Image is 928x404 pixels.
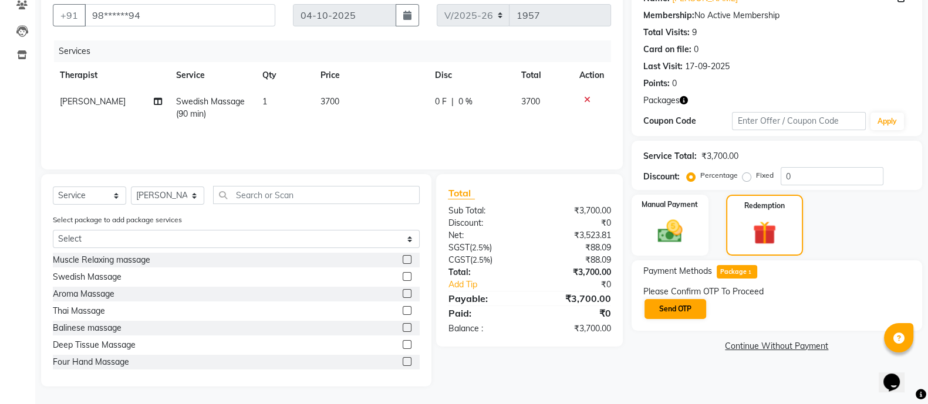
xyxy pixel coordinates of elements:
iframe: chat widget [879,357,916,392]
div: ₹0 [545,279,620,291]
div: Deep Tissue Massage [53,339,136,351]
div: Service Total: [643,150,697,162]
th: Qty [255,62,313,89]
span: CGST [448,254,470,265]
div: ₹3,700.00 [529,205,620,217]
th: Service [169,62,255,89]
div: Card on file: [643,43,691,56]
div: ₹88.09 [529,242,620,254]
div: Four Hand Massage [53,356,129,368]
label: Fixed [756,170,774,181]
th: Therapist [53,62,169,89]
div: ₹0 [529,306,620,320]
span: 1 [747,269,753,276]
img: _cash.svg [650,217,690,246]
div: ₹88.09 [529,254,620,266]
div: Membership: [643,9,694,22]
div: Net: [439,229,529,242]
span: Package [717,265,757,279]
span: Packages [643,94,680,107]
span: [PERSON_NAME] [60,96,126,107]
span: 0 F [435,96,447,108]
button: +91 [53,4,86,26]
div: Discount: [439,217,529,229]
div: Total Visits: [643,26,690,39]
div: Points: [643,77,670,90]
div: ₹0 [529,217,620,229]
div: 9 [692,26,697,39]
span: 0 % [458,96,473,108]
div: Paid: [439,306,529,320]
div: Thai Massage [53,305,105,317]
div: ₹3,523.81 [529,229,620,242]
div: Balinese massage [53,322,122,334]
label: Manual Payment [642,199,698,210]
span: Total [448,187,475,199]
th: Action [572,62,611,89]
div: ₹3,700.00 [529,291,620,305]
div: Sub Total: [439,205,529,217]
img: _gift.svg [745,218,784,247]
div: No Active Membership [643,9,910,22]
button: Apply [870,113,904,130]
div: Please Confirm OTP To Proceed [643,286,910,298]
label: Redemption [744,201,785,211]
span: 2.5% [471,243,489,252]
label: Select package to add package services [53,215,182,225]
div: 0 [694,43,698,56]
div: Coupon Code [643,115,733,127]
span: Payment Methods [643,265,712,277]
span: Swedish Massage (90 min) [176,96,245,119]
span: 3700 [320,96,339,107]
span: 1 [262,96,267,107]
div: ₹3,700.00 [529,322,620,335]
span: 2.5% [472,255,490,264]
input: Search by Name/Mobile/Email/Code [85,4,275,26]
div: Payable: [439,291,529,305]
div: Aroma Massage [53,288,114,300]
span: 3700 [521,96,540,107]
div: ₹3,700.00 [701,150,738,162]
div: Balance : [439,322,529,335]
label: Percentage [700,170,738,181]
span: SGST [448,242,469,253]
a: Continue Without Payment [634,340,920,352]
span: | [451,96,454,108]
div: Services [54,40,620,62]
button: Send OTP [644,299,706,319]
input: Enter Offer / Coupon Code [732,112,866,130]
div: ₹3,700.00 [529,266,620,279]
div: Last Visit: [643,60,683,73]
input: Search or Scan [213,186,420,204]
th: Price [313,62,428,89]
th: Disc [428,62,514,89]
div: Swedish Massage [53,271,122,283]
div: Discount: [643,171,680,183]
div: Total: [439,266,529,279]
div: ( ) [439,254,529,266]
a: Add Tip [439,279,544,291]
div: Muscle Relaxing massage [53,254,150,266]
div: 0 [672,77,677,90]
div: ( ) [439,242,529,254]
div: 17-09-2025 [685,60,730,73]
th: Total [514,62,572,89]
